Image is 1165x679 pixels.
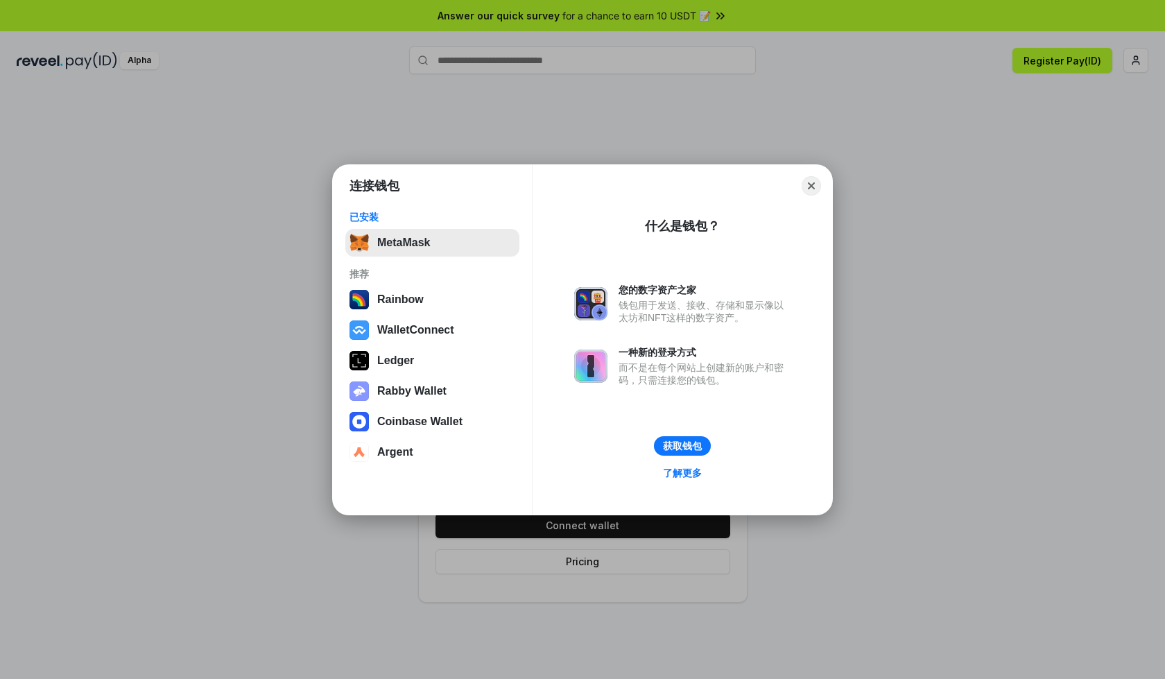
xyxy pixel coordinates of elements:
[349,351,369,370] img: svg+xml,%3Csvg%20xmlns%3D%22http%3A%2F%2Fwww.w3.org%2F2000%2Fsvg%22%20width%3D%2228%22%20height%3...
[345,229,519,257] button: MetaMask
[655,464,710,482] a: 了解更多
[619,361,791,386] div: 而不是在每个网站上创建新的账户和密码，只需连接您的钱包。
[619,299,791,324] div: 钱包用于发送、接收、存储和显示像以太坊和NFT这样的数字资产。
[377,446,413,458] div: Argent
[619,284,791,296] div: 您的数字资产之家
[349,211,515,223] div: 已安装
[377,293,424,306] div: Rainbow
[349,381,369,401] img: svg+xml,%3Csvg%20xmlns%3D%22http%3A%2F%2Fwww.w3.org%2F2000%2Fsvg%22%20fill%3D%22none%22%20viewBox...
[663,440,702,452] div: 获取钱包
[349,233,369,252] img: svg+xml,%3Csvg%20fill%3D%22none%22%20height%3D%2233%22%20viewBox%3D%220%200%2035%2033%22%20width%...
[349,290,369,309] img: svg+xml,%3Csvg%20width%3D%22120%22%20height%3D%22120%22%20viewBox%3D%220%200%20120%20120%22%20fil...
[349,442,369,462] img: svg+xml,%3Csvg%20width%3D%2228%22%20height%3D%2228%22%20viewBox%3D%220%200%2028%2028%22%20fill%3D...
[654,436,711,456] button: 获取钱包
[345,438,519,466] button: Argent
[349,178,399,194] h1: 连接钱包
[377,415,463,428] div: Coinbase Wallet
[377,385,447,397] div: Rabby Wallet
[574,350,607,383] img: svg+xml,%3Csvg%20xmlns%3D%22http%3A%2F%2Fwww.w3.org%2F2000%2Fsvg%22%20fill%3D%22none%22%20viewBox...
[349,320,369,340] img: svg+xml,%3Csvg%20width%3D%2228%22%20height%3D%2228%22%20viewBox%3D%220%200%2028%2028%22%20fill%3D...
[574,287,607,320] img: svg+xml,%3Csvg%20xmlns%3D%22http%3A%2F%2Fwww.w3.org%2F2000%2Fsvg%22%20fill%3D%22none%22%20viewBox...
[377,237,430,249] div: MetaMask
[345,408,519,436] button: Coinbase Wallet
[619,346,791,359] div: 一种新的登录方式
[377,354,414,367] div: Ledger
[345,316,519,344] button: WalletConnect
[345,347,519,375] button: Ledger
[377,324,454,336] div: WalletConnect
[349,412,369,431] img: svg+xml,%3Csvg%20width%3D%2228%22%20height%3D%2228%22%20viewBox%3D%220%200%2028%2028%22%20fill%3D...
[802,176,821,196] button: Close
[663,467,702,479] div: 了解更多
[345,286,519,313] button: Rainbow
[645,218,720,234] div: 什么是钱包？
[345,377,519,405] button: Rabby Wallet
[349,268,515,280] div: 推荐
